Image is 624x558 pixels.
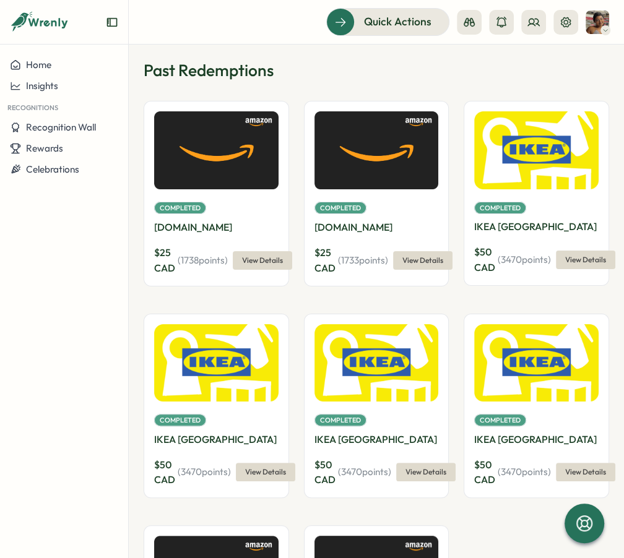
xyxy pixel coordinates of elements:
[154,245,175,276] span: $ 25 CAD
[338,254,388,267] span: ( 1733 points)
[154,324,279,401] img: IKEA Canada
[402,252,443,269] span: View Details
[26,121,96,133] span: Recognition Wall
[556,251,615,269] button: View Details
[178,465,231,479] span: ( 3470 points)
[314,414,366,426] span: Completed
[236,463,295,481] button: View Details
[26,80,58,92] span: Insights
[154,432,279,447] p: IKEA [GEOGRAPHIC_DATA]
[314,245,336,276] span: $ 25 CAD
[314,432,439,447] p: IKEA [GEOGRAPHIC_DATA]
[474,457,495,488] span: $ 50 CAD
[314,220,439,235] p: [DOMAIN_NAME]
[565,251,606,268] span: View Details
[498,465,551,479] span: ( 3470 points)
[178,254,228,267] span: ( 1738 points)
[26,163,79,175] span: Celebrations
[474,414,526,426] span: Completed
[154,202,206,214] span: Completed
[314,324,439,401] img: IKEA Canada
[393,251,453,270] button: View Details
[154,220,279,235] p: [DOMAIN_NAME]
[474,324,599,401] img: IKEA Canada
[154,457,175,488] span: $ 50 CAD
[154,111,279,189] img: Amazon.ca
[314,457,336,488] span: $ 50 CAD
[396,463,456,481] button: View Details
[144,59,609,81] p: Past Redemptions
[245,463,286,481] span: View Details
[26,59,51,71] span: Home
[154,414,206,426] span: Completed
[242,252,283,269] span: View Details
[474,111,599,189] img: IKEA Canada
[326,8,449,35] button: Quick Actions
[338,465,391,479] span: ( 3470 points)
[106,16,118,28] button: Expand sidebar
[314,202,366,214] span: Completed
[26,142,63,154] span: Rewards
[565,463,606,481] span: View Details
[364,14,431,30] span: Quick Actions
[498,253,551,267] span: ( 3470 points)
[314,111,439,189] img: Amazon.ca
[556,463,615,481] button: View Details
[474,202,526,214] span: Completed
[474,432,599,447] p: IKEA [GEOGRAPHIC_DATA]
[233,251,292,270] button: View Details
[474,244,495,275] span: $ 50 CAD
[405,463,446,481] span: View Details
[586,11,609,34] img: Shelby Perera
[474,219,599,234] p: IKEA [GEOGRAPHIC_DATA]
